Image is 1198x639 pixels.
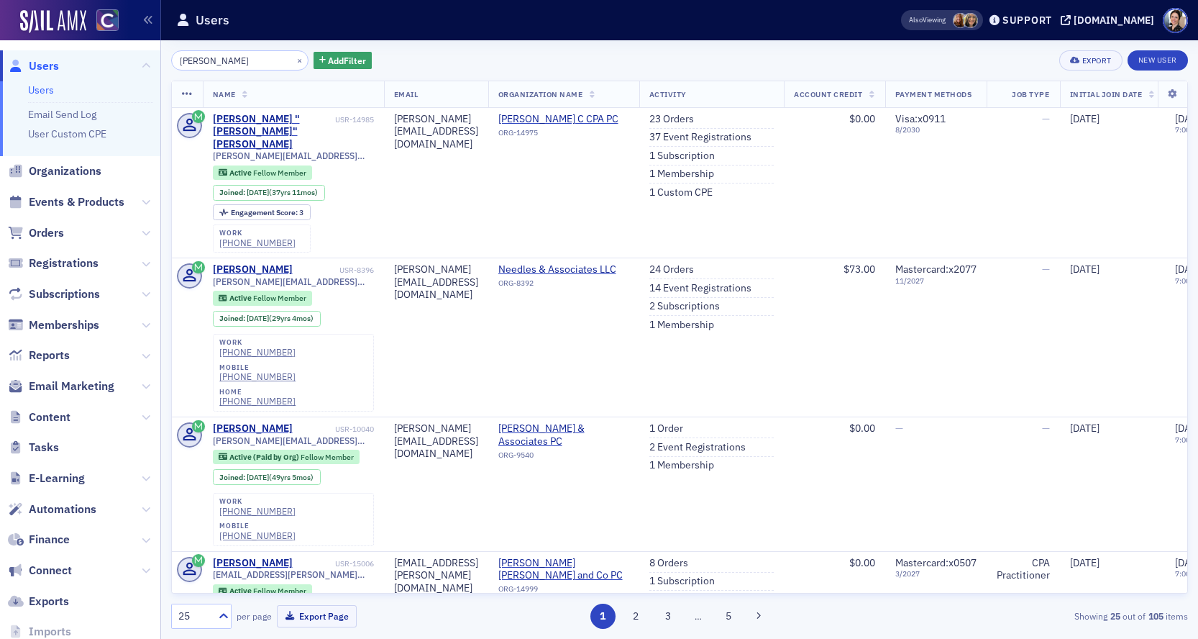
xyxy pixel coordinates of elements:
[649,168,714,181] a: 1 Membership
[498,422,629,448] a: [PERSON_NAME] & Associates PC
[895,556,977,569] span: Mastercard : x0507
[8,225,64,241] a: Orders
[20,10,86,33] img: SailAMX
[29,255,99,271] span: Registrations
[909,15,923,24] div: Also
[219,237,296,248] div: [PHONE_NUMBER]
[8,379,114,394] a: Email Marketing
[219,188,247,197] span: Joined :
[498,89,583,99] span: Organization Name
[623,604,648,629] button: 2
[253,168,306,178] span: Fellow Member
[1059,50,1122,71] button: Export
[498,450,629,465] div: ORG-9540
[237,609,272,622] label: per page
[8,440,59,456] a: Tasks
[29,379,114,394] span: Email Marketing
[498,422,629,448] span: Ian D. Gardenswartz & Associates PC
[213,435,374,446] span: [PERSON_NAME][EMAIL_ADDRESS][DOMAIN_NAME]
[219,497,296,506] div: work
[649,422,683,435] a: 1 Order
[219,396,296,407] div: [PHONE_NUMBER]
[498,278,629,293] div: ORG-8392
[895,263,977,276] span: Mastercard : x2077
[649,113,694,126] a: 23 Orders
[295,266,374,275] div: USR-8396
[231,207,299,217] span: Engagement Score :
[1061,15,1159,25] button: [DOMAIN_NAME]
[29,58,59,74] span: Users
[219,586,306,596] a: Active Fellow Member
[895,422,903,435] span: —
[1070,112,1099,125] span: [DATE]
[293,53,306,66] button: ×
[229,586,253,596] span: Active
[301,452,354,462] span: Fellow Member
[649,186,713,199] a: 1 Custom CPE
[213,557,293,570] a: [PERSON_NAME]
[29,471,85,486] span: E-Learning
[29,194,124,210] span: Events & Products
[498,557,629,582] span: Ingalls Ingalls and Co PC
[1163,8,1188,33] span: Profile
[213,263,293,276] div: [PERSON_NAME]
[219,229,296,237] div: work
[394,422,478,461] div: [PERSON_NAME][EMAIL_ADDRESS][DOMAIN_NAME]
[96,9,119,32] img: SailAMX
[498,557,629,582] a: [PERSON_NAME] [PERSON_NAME] and Co PC
[1107,609,1122,622] strong: 25
[213,113,333,151] div: [PERSON_NAME] "[PERSON_NAME]" [PERSON_NAME]
[213,450,360,464] div: Active (Paid by Org): Active (Paid by Org): Fellow Member
[843,263,875,276] span: $73.00
[394,557,478,595] div: [EMAIL_ADDRESS][PERSON_NAME][DOMAIN_NAME]
[29,163,101,179] span: Organizations
[213,584,313,599] div: Active: Active: Fellow Member
[213,422,293,435] a: [PERSON_NAME]
[231,209,303,217] div: 3
[229,452,301,462] span: Active (Paid by Org)
[219,530,296,541] div: [PHONE_NUMBER]
[859,609,1188,622] div: Showing out of items
[8,348,70,363] a: Reports
[8,194,124,210] a: Events & Products
[895,89,972,99] span: Payment Methods
[29,502,96,517] span: Automations
[1002,14,1052,27] div: Support
[1146,609,1166,622] strong: 105
[8,471,85,486] a: E-Learning
[314,52,372,70] button: AddFilter
[498,263,629,276] a: Needles & Associates LLC
[1042,422,1050,435] span: —
[8,532,70,548] a: Finance
[649,575,715,588] a: 1 Subscription
[8,286,100,302] a: Subscriptions
[8,255,99,271] a: Registrations
[213,185,325,201] div: Joined: 1987-09-30 00:00:00
[29,286,100,302] span: Subscriptions
[649,319,714,332] a: 1 Membership
[1082,57,1112,65] div: Export
[213,89,236,99] span: Name
[649,131,751,144] a: 37 Event Registrations
[219,473,247,482] span: Joined :
[1070,422,1099,435] span: [DATE]
[498,113,629,126] a: [PERSON_NAME] C CPA PC
[213,311,321,327] div: Joined: 1996-04-30 00:00:00
[849,422,875,435] span: $0.00
[28,108,96,121] a: Email Send Log
[29,532,70,548] span: Finance
[688,609,708,622] span: …
[328,54,366,67] span: Add Filter
[29,409,70,425] span: Content
[895,112,946,125] span: Visa : x0911
[394,113,478,151] div: [PERSON_NAME][EMAIL_ADDRESS][DOMAIN_NAME]
[213,204,311,220] div: Engagement Score: 3
[219,347,296,358] a: [PHONE_NUMBER]
[1042,263,1050,276] span: —
[229,168,253,178] span: Active
[295,559,374,568] div: USR-15006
